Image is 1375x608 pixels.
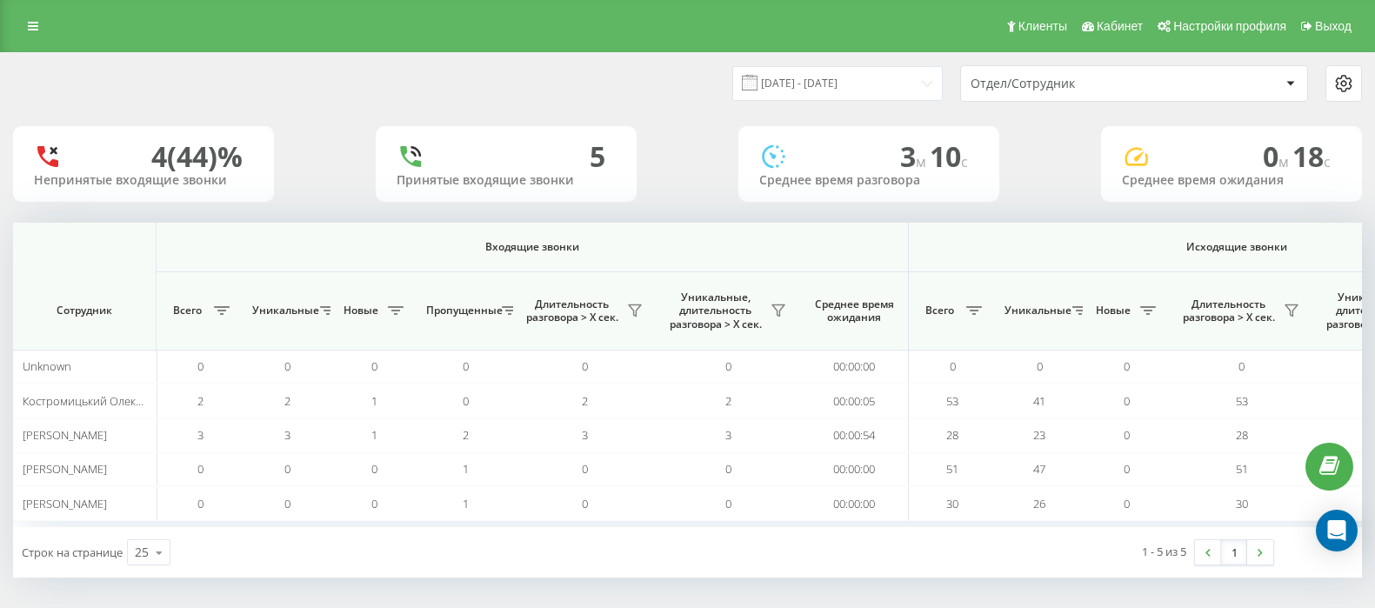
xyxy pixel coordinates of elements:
a: 1 [1221,540,1247,565]
span: 10 [930,137,968,175]
span: 0 [197,496,204,511]
span: Сотрудник [28,304,141,317]
span: Длительность разговора > Х сек. [1178,297,1278,324]
span: 0 [463,358,469,374]
div: 4 (44)% [151,140,243,173]
div: 25 [135,544,149,561]
span: 51 [946,461,958,477]
div: 5 [590,140,605,173]
span: 23 [1033,427,1045,443]
span: 41 [1033,393,1045,409]
span: 3 [900,137,930,175]
span: Пропущенные [426,304,497,317]
span: Входящие звонки [202,240,863,254]
div: Среднее время разговора [759,173,978,188]
span: 0 [725,496,731,511]
span: 0 [1238,358,1245,374]
div: Среднее время ожидания [1122,173,1341,188]
span: 3 [197,427,204,443]
span: Настройки профиля [1173,19,1286,33]
span: 0 [284,496,290,511]
span: 0 [950,358,956,374]
span: Уникальные, длительность разговора > Х сек. [665,291,765,331]
span: Уникальные [252,304,315,317]
span: 0 [197,461,204,477]
span: 0 [371,461,377,477]
span: Всего [918,304,961,317]
span: 0 [463,393,469,409]
span: 47 [1033,461,1045,477]
span: 0 [582,461,588,477]
span: 3 [284,427,290,443]
span: Выход [1315,19,1352,33]
span: Костромицький Олександр [23,393,167,409]
span: 1 [371,393,377,409]
span: 2 [582,393,588,409]
span: 28 [1236,427,1248,443]
span: Новые [1091,304,1135,317]
span: Новые [339,304,383,317]
span: 3 [725,427,731,443]
span: 0 [1124,496,1130,511]
span: 26 [1033,496,1045,511]
span: 0 [371,358,377,374]
td: 00:00:00 [800,350,909,384]
td: 00:00:00 [800,452,909,486]
span: 30 [1236,496,1248,511]
span: 0 [1124,358,1130,374]
span: Клиенты [1018,19,1067,33]
div: 1 - 5 из 5 [1142,543,1186,560]
span: 0 [1124,427,1130,443]
div: Непринятые входящие звонки [34,173,253,188]
span: Строк на странице [22,545,123,560]
span: Среднее время ожидания [813,297,895,324]
span: Всего [165,304,209,317]
span: 3 [582,427,588,443]
span: 0 [1263,137,1292,175]
span: 1 [371,427,377,443]
span: 0 [725,461,731,477]
td: 00:00:54 [800,418,909,452]
div: Отдел/Сотрудник [971,77,1178,91]
span: 0 [1124,461,1130,477]
span: Unknown [23,358,71,374]
span: c [961,152,968,171]
span: [PERSON_NAME] [23,496,107,511]
span: Уникальные [1005,304,1067,317]
span: 0 [1124,393,1130,409]
span: 0 [371,496,377,511]
span: 0 [725,358,731,374]
span: 0 [197,358,204,374]
span: 51 [1236,461,1248,477]
span: 28 [946,427,958,443]
span: 0 [284,358,290,374]
span: 18 [1292,137,1331,175]
span: 30 [946,496,958,511]
span: 2 [197,393,204,409]
span: 2 [284,393,290,409]
span: м [916,152,930,171]
span: Длительность разговора > Х сек. [522,297,622,324]
td: 00:00:05 [800,384,909,418]
span: 0 [582,358,588,374]
td: 00:00:00 [800,486,909,520]
span: 0 [582,496,588,511]
span: 2 [725,393,731,409]
span: c [1324,152,1331,171]
div: Open Intercom Messenger [1316,510,1358,551]
span: [PERSON_NAME] [23,461,107,477]
div: Принятые входящие звонки [397,173,616,188]
span: м [1278,152,1292,171]
span: [PERSON_NAME] [23,427,107,443]
span: 0 [284,461,290,477]
span: 1 [463,461,469,477]
span: 2 [463,427,469,443]
span: Кабинет [1097,19,1143,33]
span: 0 [1037,358,1043,374]
span: 53 [946,393,958,409]
span: 1 [463,496,469,511]
span: 53 [1236,393,1248,409]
